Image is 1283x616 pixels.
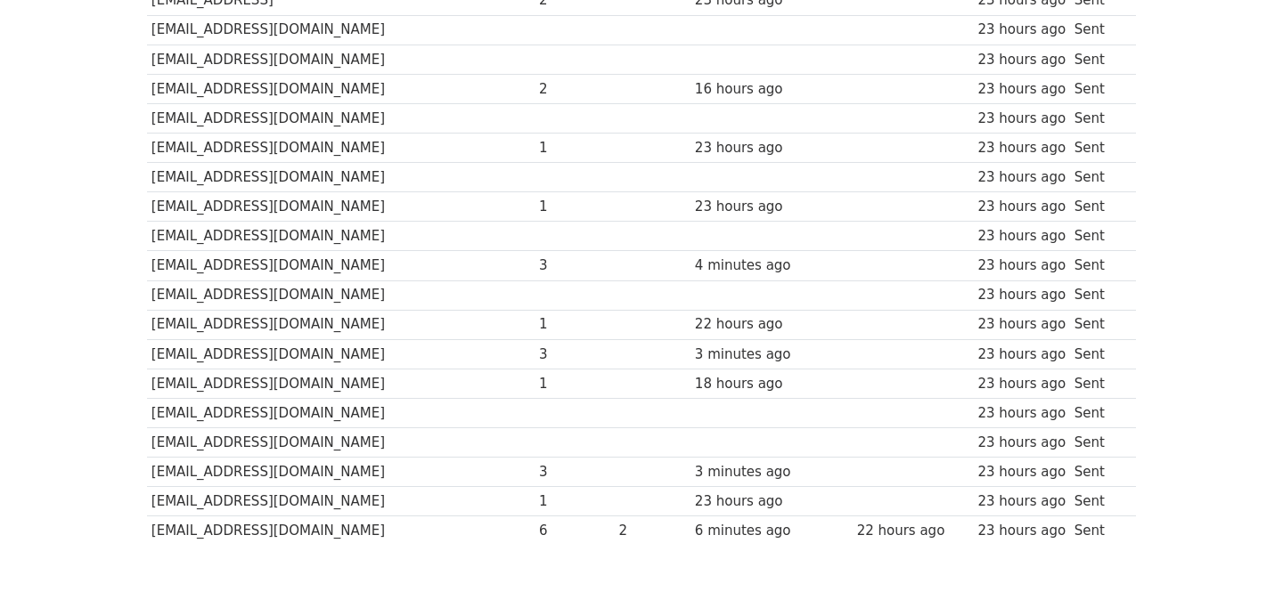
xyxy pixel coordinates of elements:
[1070,45,1127,74] td: Sent
[1070,428,1127,458] td: Sent
[977,50,1066,70] div: 23 hours ago
[1070,134,1127,163] td: Sent
[977,255,1066,276] div: 23 hours ago
[619,521,687,541] div: 2
[1070,369,1127,398] td: Sent
[977,433,1066,453] div: 23 hours ago
[695,521,848,541] div: 6 minutes ago
[147,428,535,458] td: [EMAIL_ADDRESS][DOMAIN_NAME]
[147,74,535,103] td: [EMAIL_ADDRESS][DOMAIN_NAME]
[539,344,610,365] div: 3
[695,197,848,217] div: 23 hours ago
[147,398,535,427] td: [EMAIL_ADDRESS][DOMAIN_NAME]
[1070,251,1127,280] td: Sent
[977,138,1066,158] div: 23 hours ago
[695,79,848,100] div: 16 hours ago
[977,374,1066,394] div: 23 hours ago
[539,314,610,335] div: 1
[695,491,848,512] div: 23 hours ago
[1070,487,1127,516] td: Sent
[539,491,610,512] div: 1
[977,403,1066,424] div: 23 hours ago
[539,79,610,100] div: 2
[147,369,535,398] td: [EMAIL_ADDRESS][DOMAIN_NAME]
[977,521,1066,541] div: 23 hours ago
[147,458,535,487] td: [EMAIL_ADDRESS][DOMAIN_NAME]
[1070,103,1127,133] td: Sent
[539,138,610,158] div: 1
[1194,531,1283,616] iframe: Chat Widget
[977,197,1066,217] div: 23 hours ago
[977,285,1066,305] div: 23 hours ago
[539,255,610,276] div: 3
[977,314,1066,335] div: 23 hours ago
[147,280,535,310] td: [EMAIL_ADDRESS][DOMAIN_NAME]
[977,79,1066,100] div: 23 hours ago
[1070,163,1127,192] td: Sent
[695,138,848,158] div: 23 hours ago
[1070,192,1127,222] td: Sent
[695,344,848,365] div: 3 minutes ago
[539,462,610,482] div: 3
[147,516,535,546] td: [EMAIL_ADDRESS][DOMAIN_NAME]
[695,314,848,335] div: 22 hours ago
[977,167,1066,188] div: 23 hours ago
[147,310,535,339] td: [EMAIL_ADDRESS][DOMAIN_NAME]
[1070,458,1127,487] td: Sent
[1070,222,1127,251] td: Sent
[1070,15,1127,45] td: Sent
[539,197,610,217] div: 1
[1070,280,1127,310] td: Sent
[1070,516,1127,546] td: Sent
[539,374,610,394] div: 1
[147,45,535,74] td: [EMAIL_ADDRESS][DOMAIN_NAME]
[1070,398,1127,427] td: Sent
[977,20,1066,40] div: 23 hours ago
[1070,74,1127,103] td: Sent
[1070,310,1127,339] td: Sent
[857,521,969,541] div: 22 hours ago
[1070,339,1127,369] td: Sent
[695,374,848,394] div: 18 hours ago
[539,521,610,541] div: 6
[147,339,535,369] td: [EMAIL_ADDRESS][DOMAIN_NAME]
[977,109,1066,129] div: 23 hours ago
[147,163,535,192] td: [EMAIL_ADDRESS][DOMAIN_NAME]
[977,344,1066,365] div: 23 hours ago
[147,192,535,222] td: [EMAIL_ADDRESS][DOMAIN_NAME]
[977,462,1066,482] div: 23 hours ago
[977,226,1066,247] div: 23 hours ago
[147,103,535,133] td: [EMAIL_ADDRESS][DOMAIN_NAME]
[147,15,535,45] td: [EMAIL_ADDRESS][DOMAIN_NAME]
[695,255,848,276] div: 4 minutes ago
[147,222,535,251] td: [EMAIL_ADDRESS][DOMAIN_NAME]
[147,134,535,163] td: [EMAIL_ADDRESS][DOMAIN_NAME]
[147,251,535,280] td: [EMAIL_ADDRESS][DOMAIN_NAME]
[977,491,1066,512] div: 23 hours ago
[147,487,535,516] td: [EMAIL_ADDRESS][DOMAIN_NAME]
[695,462,848,482] div: 3 minutes ago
